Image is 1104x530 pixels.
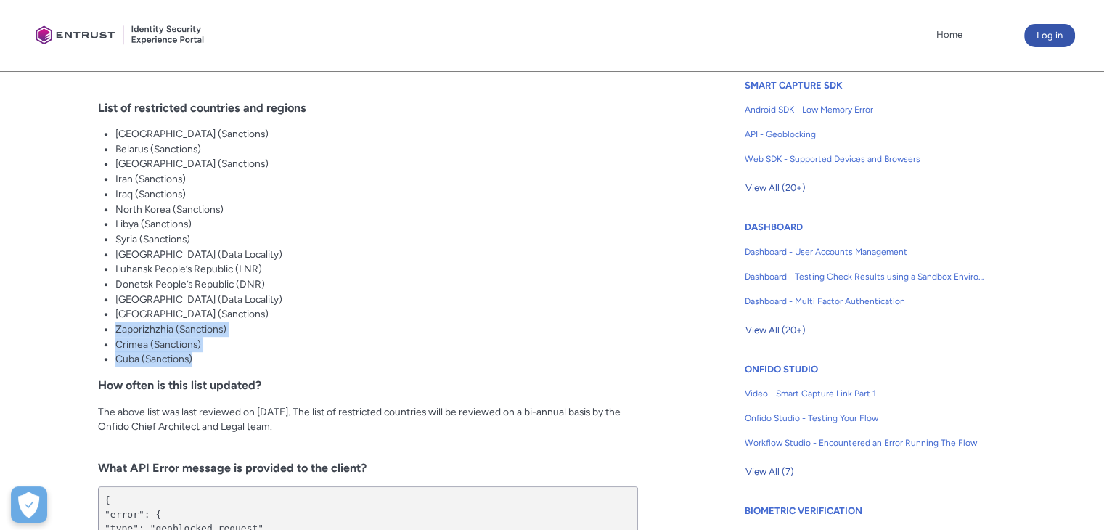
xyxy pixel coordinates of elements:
li: [GEOGRAPHIC_DATA] (Data Locality) [115,292,638,307]
a: Video - Smart Capture Link Part 1 [745,381,986,406]
span: Dashboard - Testing Check Results using a Sandbox Environment [745,270,986,283]
li: Luhansk People’s Republic (LNR) [115,261,638,277]
h3: How often is this list updated? [98,378,638,392]
a: API - Geoblocking [745,122,986,147]
span: Video - Smart Capture Link Part 1 [745,387,986,400]
span: View All (20+) [745,319,806,341]
button: Open Preferences [11,486,47,523]
a: BIOMETRIC VERIFICATION [745,505,862,516]
li: [GEOGRAPHIC_DATA] (Data Locality) [115,247,638,262]
li: [GEOGRAPHIC_DATA] (Sanctions) [115,306,638,322]
button: View All (7) [745,460,795,484]
li: Libya (Sanctions) [115,216,638,232]
a: SMART CAPTURE SDK [745,80,843,91]
h3: List of restricted countries and regions [98,101,638,115]
li: Donetsk People’s Republic (DNR) [115,277,638,292]
span: View All (7) [745,461,794,483]
span: Onfido Studio - Testing Your Flow [745,412,986,425]
button: View All (20+) [745,319,806,342]
span: Workflow Studio - Encountered an Error Running The Flow [745,436,986,449]
button: View All (20+) [745,176,806,200]
li: Crimea (Sanctions) [115,337,638,352]
li: [GEOGRAPHIC_DATA] (Sanctions) [115,156,638,171]
li: [GEOGRAPHIC_DATA] (Sanctions) [115,126,638,142]
span: Android SDK - Low Memory Error [745,103,986,116]
li: Belarus (Sanctions) [115,142,638,157]
span: Web SDK - Supported Devices and Browsers [745,152,986,166]
span: Dashboard - User Accounts Management [745,245,986,258]
a: Dashboard - Multi Factor Authentication [745,289,986,314]
li: Zaporizhzhia (Sanctions) [115,322,638,337]
a: Dashboard - Testing Check Results using a Sandbox Environment [745,264,986,289]
li: North Korea (Sanctions) [115,202,638,217]
li: Cuba (Sanctions) [115,351,638,367]
a: DASHBOARD [745,221,803,232]
a: Android SDK - Low Memory Error [745,97,986,122]
li: Iran (Sanctions) [115,171,638,187]
a: ONFIDO STUDIO [745,364,818,375]
li: Syria (Sanctions) [115,232,638,247]
a: Workflow Studio - Encountered an Error Running The Flow [745,431,986,455]
span: Dashboard - Multi Factor Authentication [745,295,986,308]
span: View All (20+) [745,177,806,199]
h3: What API Error message is provided to the client? [98,461,638,475]
a: Onfido Studio - Testing Your Flow [745,406,986,431]
a: Home [933,24,966,46]
li: Iraq (Sanctions) [115,187,638,202]
a: Web SDK - Supported Devices and Browsers [745,147,986,171]
div: Cookie Preferences [11,486,47,523]
a: Dashboard - User Accounts Management [745,240,986,264]
p: The above list was last reviewed on [DATE]. The list of restricted countries will be reviewed on ... [98,404,638,449]
button: Log in [1024,24,1075,47]
span: API - Geoblocking [745,128,986,141]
